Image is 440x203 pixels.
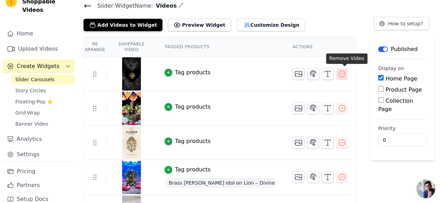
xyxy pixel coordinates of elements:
[3,147,75,161] a: Settings
[385,75,417,82] label: Home Page
[378,125,426,132] label: Priority
[11,108,75,118] a: Grid Wrap
[175,68,210,77] div: Tag products
[153,2,177,10] span: Videos
[293,171,304,183] button: Change Thumbnail
[15,120,48,127] span: Banner Video
[17,62,59,70] span: Create Widgets
[165,103,210,111] button: Tag products
[15,109,40,116] span: Grid Wrap
[284,37,356,57] th: Actions
[293,102,304,114] button: Change Thumbnail
[3,178,75,192] a: Partners
[237,19,305,31] button: Customize Design
[15,76,55,83] span: Slider Carousels
[378,65,404,72] legend: Display on
[3,59,75,73] button: Create Widgets
[165,178,276,188] span: Brass [PERSON_NAME] Idol on Lion – Divine Durga Maa Statue for Home, [DEMOGRAPHIC_DATA] & Gifting
[374,22,429,28] a: How to setup?
[3,42,75,56] a: Upload Videos
[92,2,153,10] span: Slider Widget Name:
[378,98,413,112] label: Collection Page
[122,126,141,159] img: reel-preview-umb1si-53.myshopify.com-3708350829189583090_61984513894.jpeg
[83,19,162,31] button: Add Videos to Widget
[15,87,46,94] span: Story Circles
[168,19,231,31] button: Preview Widget
[175,166,210,174] div: Tag products
[165,137,210,145] button: Tag products
[293,137,304,149] button: Change Thumbnail
[83,37,106,57] th: Re Arrange
[122,57,141,91] img: reel-preview-umb1si-53.myshopify.com-3709226140952423364_61984513894.jpeg
[156,37,284,57] th: Tagged Products
[391,45,417,53] p: Published
[165,166,210,174] button: Tag products
[15,98,53,105] span: Floating-Pop ⭐
[122,161,141,194] img: reel-preview-umb1si-53.myshopify.com-3710589028027945007_61984513894.jpeg
[175,137,210,145] div: Tag products
[293,68,304,80] button: Change Thumbnail
[122,92,141,125] img: reel-preview-umb1si-53.myshopify.com-3708463756664007011_61984513894.jpeg
[3,132,75,146] a: Analytics
[11,97,75,107] a: Floating-Pop ⭐
[3,27,75,41] a: Home
[178,1,184,10] div: Edit Name
[11,75,75,84] a: Slider Carousels
[106,37,156,57] th: Shoppable Video
[175,103,210,111] div: Tag products
[3,164,75,178] a: Pricing
[416,179,435,198] a: Open chat
[385,86,422,93] label: Product Page
[11,119,75,129] a: Banner Video
[374,17,429,30] button: How to setup?
[11,86,75,95] a: Story Circles
[165,68,210,77] button: Tag products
